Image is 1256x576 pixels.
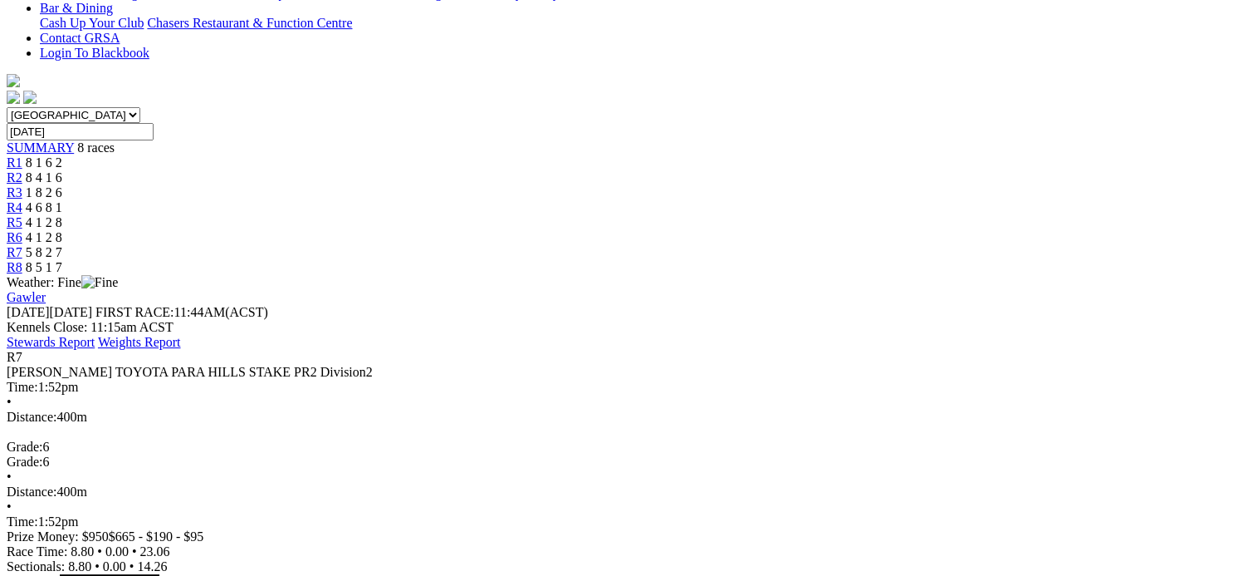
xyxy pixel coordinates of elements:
div: 1:52pm [7,514,1249,529]
img: twitter.svg [23,91,37,104]
a: Gawler [7,290,46,304]
div: 400m [7,410,1249,425]
span: 11:44AM(ACST) [95,305,268,319]
div: Kennels Close: 11:15am ACST [7,320,1249,335]
span: • [132,544,137,559]
img: logo-grsa-white.png [7,74,20,87]
span: 4 6 8 1 [26,200,62,214]
a: R8 [7,260,22,274]
span: Weather: Fine [7,275,118,289]
div: Prize Money: $950 [7,529,1249,544]
div: 400m [7,485,1249,500]
span: 4 1 2 8 [26,215,62,229]
div: 1:52pm [7,380,1249,395]
a: Chasers Restaurant & Function Centre [147,16,352,30]
span: 0.00 [105,544,129,559]
span: Distance: [7,485,56,499]
span: FIRST RACE: [95,305,173,319]
a: Bar & Dining [40,1,113,15]
input: Select date [7,123,154,140]
span: 5 8 2 7 [26,245,62,259]
span: • [7,470,12,484]
span: • [7,395,12,409]
span: Distance: [7,410,56,424]
a: R6 [7,230,22,244]
a: R1 [7,155,22,170]
span: [DATE] [7,305,50,319]
span: [DATE] [7,305,92,319]
span: 23.06 [140,544,170,559]
a: Stewards Report [7,335,95,349]
span: • [7,500,12,514]
span: 8.80 [71,544,94,559]
a: R5 [7,215,22,229]
span: • [97,544,102,559]
span: • [95,559,100,574]
img: Fine [81,275,118,290]
span: 1 8 2 6 [26,185,62,199]
div: 6 [7,440,1249,455]
span: R7 [7,350,22,364]
span: Grade: [7,455,43,469]
a: Cash Up Your Club [40,16,144,30]
span: • [130,559,134,574]
a: R3 [7,185,22,199]
div: [PERSON_NAME] TOYOTA PARA HILLS STAKE PR2 Division2 [7,365,1249,380]
a: SUMMARY [7,140,74,155]
a: R4 [7,200,22,214]
span: 8 races [77,140,115,155]
span: 8 5 1 7 [26,260,62,274]
span: 8 4 1 6 [26,170,62,185]
span: 0.00 [103,559,126,574]
span: $665 - $190 - $95 [109,529,204,544]
span: 14.26 [137,559,167,574]
a: Login To Blackbook [40,46,149,60]
span: Grade: [7,440,43,454]
div: Bar & Dining [40,16,1249,31]
img: facebook.svg [7,91,20,104]
div: 6 [7,455,1249,470]
span: Time: [7,380,38,394]
a: R7 [7,245,22,259]
span: 8.80 [68,559,91,574]
a: Weights Report [98,335,181,349]
span: Sectionals: [7,559,65,574]
span: 4 1 2 8 [26,230,62,244]
a: R2 [7,170,22,185]
a: Contact GRSA [40,31,120,45]
span: Race Time: [7,544,67,559]
span: Time: [7,514,38,529]
span: 8 1 6 2 [26,155,62,170]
